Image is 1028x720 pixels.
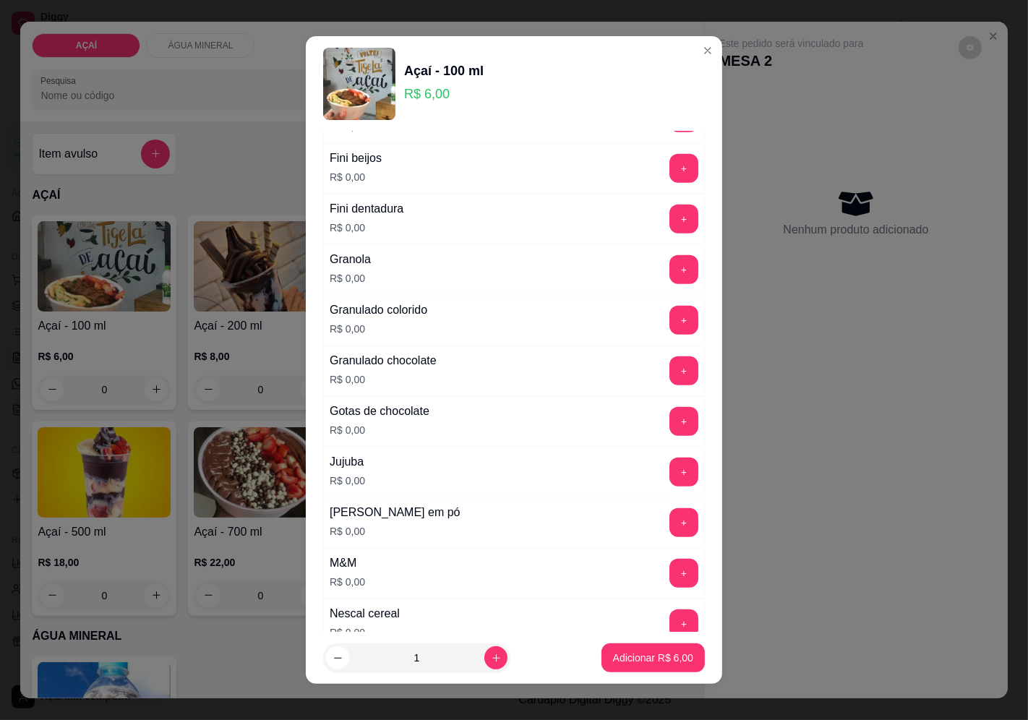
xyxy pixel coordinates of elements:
[613,651,693,665] p: Adicionar R$ 6,00
[330,605,400,622] div: Nescal cereal
[330,322,427,336] p: R$ 0,00
[669,407,698,436] button: add
[330,251,371,268] div: Granola
[330,200,403,218] div: Fini dentadura
[330,423,429,437] p: R$ 0,00
[669,356,698,385] button: add
[330,150,382,167] div: Fini beijos
[330,301,427,319] div: Granulado colorido
[669,306,698,335] button: add
[669,255,698,284] button: add
[484,646,507,669] button: increase-product-quantity
[323,48,395,120] img: product-image
[601,643,705,672] button: Adicionar R$ 6,00
[330,625,400,640] p: R$ 0,00
[330,524,461,539] p: R$ 0,00
[330,220,403,235] p: R$ 0,00
[326,646,349,669] button: decrease-product-quantity
[669,458,698,487] button: add
[404,84,484,104] p: R$ 6,00
[330,473,365,488] p: R$ 0,00
[330,575,365,589] p: R$ 0,00
[330,504,461,521] div: [PERSON_NAME] em pó
[330,453,365,471] div: Jujuba
[330,372,437,387] p: R$ 0,00
[669,508,698,537] button: add
[669,205,698,233] button: add
[330,403,429,420] div: Gotas de chocolate
[696,39,719,62] button: Close
[404,61,484,81] div: Açaí - 100 ml
[330,271,371,286] p: R$ 0,00
[669,559,698,588] button: add
[330,352,437,369] div: Granulado chocolate
[669,609,698,638] button: add
[330,554,365,572] div: M&M
[669,154,698,183] button: add
[330,170,382,184] p: R$ 0,00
